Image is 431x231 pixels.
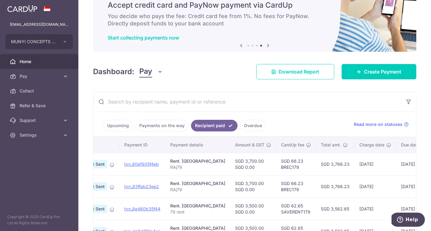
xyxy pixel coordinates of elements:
[170,209,225,215] p: 79 rent
[230,153,276,175] td: SGD 3,700.00 SGD 0.00
[321,142,341,148] span: Total amt.
[124,161,159,167] a: txn_80ef805f4eb
[20,117,60,123] span: Support
[396,198,431,220] td: [DATE]
[230,175,276,198] td: SGD 3,700.00 SGD 0.00
[354,121,403,127] span: Read more on statuses
[108,13,402,27] h6: You decide who pays the fee: Credit card fee from 1%. No fees for PayNow. Directly deposit funds ...
[170,158,225,164] div: Rent. [GEOGRAPHIC_DATA]
[276,153,316,175] td: SGD 66.23 BREC179
[359,142,384,148] span: Charge date
[354,175,396,198] td: [DATE]
[256,64,334,79] a: Download Report
[396,153,431,175] td: [DATE]
[170,164,225,170] p: RAj79
[165,137,230,153] th: Payment details
[20,132,60,138] span: Settings
[93,66,134,77] h4: Dashboard:
[316,153,354,175] td: SGD 3,766.23
[20,88,60,94] span: Collect
[342,64,416,79] a: Create Payment
[103,120,133,131] a: Upcoming
[354,121,409,127] a: Read more on statuses
[20,59,60,65] span: Home
[170,187,225,193] p: RAj79
[6,34,73,49] button: MUNYI CONCEPTS PTE. LTD.
[279,68,319,75] span: Download Report
[108,35,179,41] a: Start collecting payments now
[139,66,152,78] span: Pay
[396,175,431,198] td: [DATE]
[392,213,425,228] iframe: Opens a widget where you can find more information
[281,142,304,148] span: CardUp fee
[20,103,60,109] span: Refer & Save
[11,39,56,45] span: MUNYI CONCEPTS PTE. LTD.
[124,206,160,211] a: txn_8e460b35f44
[119,137,165,153] th: Payment ID
[276,175,316,198] td: SGD 66.23 BREC179
[108,0,402,10] h5: Accept credit card and PayNow payment via CardUp
[235,142,264,148] span: Amount & GST
[170,203,225,209] div: Rent. [GEOGRAPHIC_DATA]
[124,184,159,189] a: txn_83ffab23ee2
[276,198,316,220] td: SGD 62.65 SAVERENT179
[191,120,238,131] a: Recipient paid
[139,66,163,78] button: Pay
[316,175,354,198] td: SGD 3,766.23
[316,198,354,220] td: SGD 3,562.65
[170,180,225,187] div: Rent. [GEOGRAPHIC_DATA]
[7,5,37,12] img: CardUp
[135,120,189,131] a: Payments on the way
[10,21,69,28] p: [EMAIL_ADDRESS][DOMAIN_NAME]
[401,142,419,148] span: Due date
[364,68,401,75] span: Create Payment
[354,198,396,220] td: [DATE]
[354,153,396,175] td: [DATE]
[20,73,60,79] span: Pay
[230,198,276,220] td: SGD 3,500.00 SGD 0.00
[93,92,401,112] input: Search by recipient name, payment id or reference
[240,120,266,131] a: Overdue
